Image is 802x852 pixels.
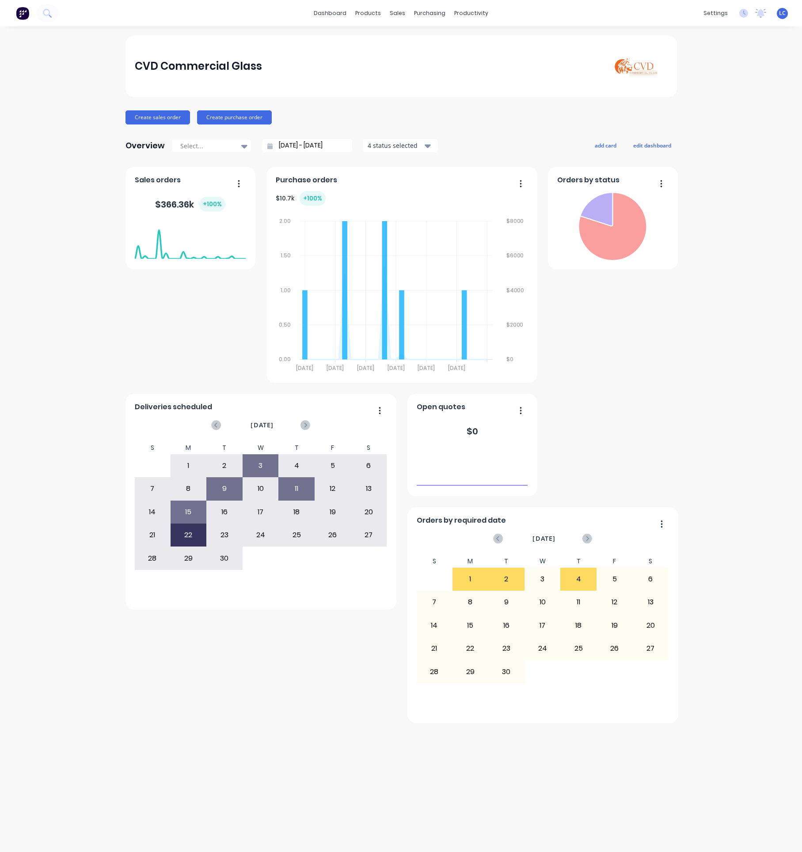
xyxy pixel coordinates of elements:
[135,501,170,523] div: 14
[135,478,170,500] div: 7
[351,7,385,20] div: products
[506,321,524,328] tspan: $2000
[417,660,452,682] div: 28
[560,555,597,568] div: T
[449,365,466,372] tspan: [DATE]
[350,441,387,454] div: S
[279,356,291,363] tspan: 0.00
[416,555,452,568] div: S
[155,197,225,211] div: $ 366.36k
[243,441,279,454] div: W
[410,7,450,20] div: purchasing
[489,591,524,613] div: 9
[525,614,560,637] div: 17
[632,555,669,568] div: S
[597,591,632,613] div: 12
[363,139,438,152] button: 4 status selected
[279,524,314,546] div: 25
[135,57,262,75] div: CVD Commercial Glass
[135,175,181,185] span: Sales orders
[135,402,212,412] span: Deliveries scheduled
[134,441,171,454] div: S
[351,501,386,523] div: 20
[489,614,524,637] div: 16
[207,478,242,500] div: 9
[489,637,524,660] div: 23
[243,501,278,523] div: 17
[418,365,435,372] tspan: [DATE]
[561,591,596,613] div: 11
[276,175,337,185] span: Purchase orders
[16,7,29,20] img: Factory
[597,555,633,568] div: F
[450,7,493,20] div: productivity
[207,524,242,546] div: 23
[633,637,668,660] div: 27
[171,524,206,546] div: 22
[351,455,386,477] div: 6
[278,441,315,454] div: T
[417,637,452,660] div: 21
[357,365,374,372] tspan: [DATE]
[525,591,560,613] div: 10
[351,524,386,546] div: 27
[327,365,344,372] tspan: [DATE]
[597,637,632,660] div: 26
[135,547,170,569] div: 28
[532,534,555,543] span: [DATE]
[597,614,632,637] div: 19
[171,441,207,454] div: M
[506,356,513,363] tspan: $0
[557,175,620,185] span: Orders by status
[417,591,452,613] div: 7
[207,455,242,477] div: 2
[467,425,478,438] div: $ 0
[453,660,488,682] div: 29
[171,478,206,500] div: 8
[633,568,668,590] div: 6
[388,365,405,372] tspan: [DATE]
[633,614,668,637] div: 20
[506,217,524,225] tspan: $8000
[368,141,423,150] div: 4 status selected
[243,524,278,546] div: 24
[453,637,488,660] div: 22
[779,9,786,17] span: LC
[279,501,314,523] div: 18
[452,555,489,568] div: M
[171,501,206,523] div: 15
[279,455,314,477] div: 4
[506,252,524,259] tspan: $6000
[315,501,350,523] div: 19
[589,139,622,151] button: add card
[135,524,170,546] div: 21
[633,591,668,613] div: 13
[417,614,452,637] div: 14
[125,110,190,124] button: Create sales order
[525,568,560,590] div: 3
[243,455,278,477] div: 3
[276,191,326,206] div: $ 10.7k
[351,478,386,500] div: 13
[506,287,525,294] tspan: $4000
[251,420,274,430] span: [DATE]
[453,614,488,637] div: 15
[279,478,314,500] div: 11
[296,365,314,372] tspan: [DATE]
[171,547,206,569] div: 29
[197,110,272,124] button: Create purchase order
[309,7,351,20] a: dashboard
[281,287,291,294] tspan: 1.00
[279,321,291,328] tspan: 0.50
[525,555,561,568] div: W
[171,455,206,477] div: 1
[279,217,291,225] tspan: 2.00
[489,660,524,682] div: 30
[699,7,732,20] div: settings
[417,402,465,412] span: Open quotes
[385,7,410,20] div: sales
[281,252,291,259] tspan: 1.50
[453,591,488,613] div: 8
[605,43,667,90] img: CVD Commercial Glass
[243,478,278,500] div: 10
